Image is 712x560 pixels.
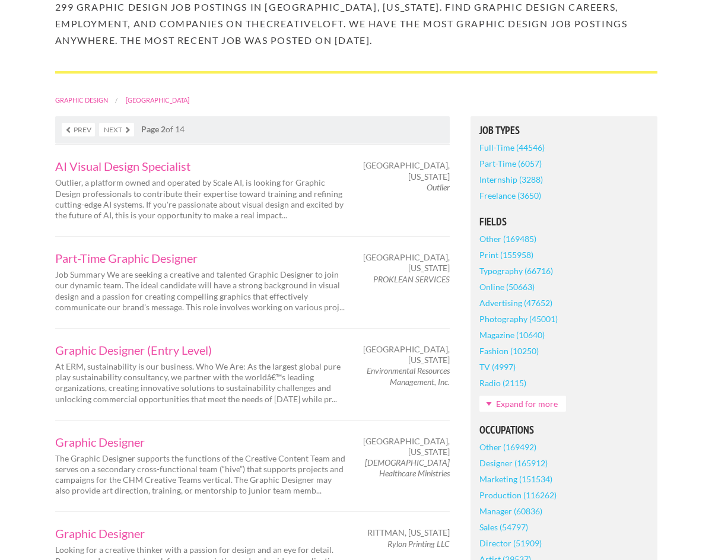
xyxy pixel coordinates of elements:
a: Graphic Designer [55,527,346,539]
p: At ERM, sustainability is our business. Who We Are: As the largest global pure play sustainabilit... [55,361,346,405]
a: Manager (60836) [479,503,542,519]
span: [GEOGRAPHIC_DATA], [US_STATE] [363,344,450,365]
span: [GEOGRAPHIC_DATA], [US_STATE] [363,436,450,457]
a: Part-Time (6057) [479,155,542,171]
a: Sales (54797) [479,519,528,535]
a: Full-Time (44546) [479,139,545,155]
a: Designer (165912) [479,455,548,471]
a: Freelance (3650) [479,187,541,203]
a: Other (169485) [479,231,536,247]
a: TV (4997) [479,359,516,375]
a: Other (169492) [479,439,536,455]
a: Radio (2115) [479,375,526,391]
h5: Fields [479,217,649,227]
a: Marketing (151534) [479,471,552,487]
em: Rylon Printing LLC [387,539,450,549]
a: Graphic Designer [55,436,346,448]
p: Outlier, a platform owned and operated by Scale AI, is looking for Graphic Design professionals t... [55,177,346,221]
a: Advertising (47652) [479,295,552,311]
span: [GEOGRAPHIC_DATA], [US_STATE] [363,252,450,273]
nav: of 14 [55,116,450,144]
a: Prev [62,123,95,136]
h5: Occupations [479,425,649,435]
a: Fashion (10250) [479,343,539,359]
em: Outlier [427,182,450,192]
a: Production (116262) [479,487,557,503]
a: Online (50663) [479,279,535,295]
a: AI Visual Design Specialist [55,160,346,172]
span: [GEOGRAPHIC_DATA], [US_STATE] [363,160,450,182]
a: Director (51909) [479,535,542,551]
a: Graphic Designer (Entry Level) [55,344,346,356]
a: [GEOGRAPHIC_DATA] [126,96,189,104]
em: [DEMOGRAPHIC_DATA] Healthcare Ministries [365,457,450,478]
a: Typography (66716) [479,263,553,279]
a: Next [99,123,134,136]
a: Internship (3288) [479,171,543,187]
em: PROKLEAN SERVICES [373,274,450,284]
p: Job Summary We are seeking a creative and talented Graphic Designer to join our dynamic team. The... [55,269,346,313]
a: Graphic Design [55,96,108,104]
a: Part-Time Graphic Designer [55,252,346,264]
strong: Page 2 [141,124,166,134]
p: The Graphic Designer supports the functions of the Creative Content Team and serves on a secondar... [55,453,346,497]
h5: Job Types [479,125,649,136]
em: Environmental Resources Management, Inc. [367,365,450,386]
a: Photography (45001) [479,311,558,327]
span: Rittman, [US_STATE] [367,527,450,538]
a: Print (155958) [479,247,533,263]
a: Expand for more [479,396,566,412]
a: Magazine (10640) [479,327,545,343]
